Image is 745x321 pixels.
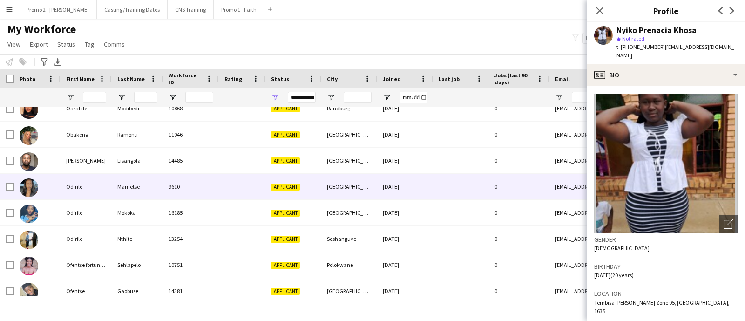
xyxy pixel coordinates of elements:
[271,157,300,164] span: Applicant
[327,93,335,102] button: Open Filter Menu
[594,262,738,271] h3: Birthday
[112,148,163,173] div: Lisangola
[377,226,433,252] div: [DATE]
[321,174,377,199] div: [GEOGRAPHIC_DATA]
[489,278,549,304] div: 0
[61,148,112,173] div: [PERSON_NAME]
[271,184,300,191] span: Applicant
[622,35,644,42] span: Not rated
[20,152,38,171] img: Obed Levi Lisangola
[7,40,20,48] span: View
[169,93,177,102] button: Open Filter Menu
[489,252,549,278] div: 0
[271,262,300,269] span: Applicant
[112,200,163,225] div: Mokoka
[555,75,570,82] span: Email
[321,200,377,225] div: [GEOGRAPHIC_DATA]
[163,226,219,252] div: 13254
[489,122,549,147] div: 0
[112,278,163,304] div: Gaobuse
[20,205,38,223] img: Odirile Mokoka
[271,236,300,243] span: Applicant
[594,235,738,244] h3: Gender
[20,283,38,301] img: Ofentse Gaobuse
[61,122,112,147] div: Obakeng
[271,210,300,217] span: Applicant
[377,278,433,304] div: [DATE]
[224,75,242,82] span: Rating
[112,226,163,252] div: Nthite
[327,75,338,82] span: City
[20,100,38,119] img: Oarabile Modibedi
[489,200,549,225] div: 0
[271,75,289,82] span: Status
[489,148,549,173] div: 0
[61,226,112,252] div: Odirile
[4,38,24,50] a: View
[163,148,219,173] div: 14485
[549,174,736,199] div: [EMAIL_ADDRESS][DOMAIN_NAME]
[26,38,52,50] a: Export
[377,174,433,199] div: [DATE]
[30,40,48,48] span: Export
[489,226,549,252] div: 0
[549,96,736,121] div: [EMAIL_ADDRESS][DOMAIN_NAME]
[549,252,736,278] div: [EMAIL_ADDRESS][DOMAIN_NAME]
[555,93,563,102] button: Open Filter Menu
[594,272,634,279] span: [DATE] (20 years)
[104,40,125,48] span: Comms
[117,75,145,82] span: Last Name
[185,92,213,103] input: Workforce ID Filter Input
[163,122,219,147] div: 11046
[321,252,377,278] div: Polokwane
[97,0,168,19] button: Casting/Training Dates
[587,64,745,86] div: Bio
[616,43,734,59] span: | [EMAIL_ADDRESS][DOMAIN_NAME]
[321,278,377,304] div: [GEOGRAPHIC_DATA]
[549,226,736,252] div: [EMAIL_ADDRESS][DOMAIN_NAME]
[594,94,738,233] img: Crew avatar or photo
[61,200,112,225] div: Odirile
[439,75,460,82] span: Last job
[54,38,79,50] a: Status
[20,178,38,197] img: Odirile Mametse
[549,148,736,173] div: [EMAIL_ADDRESS][DOMAIN_NAME]
[20,257,38,275] img: Ofentse fortunate Sehlapelo
[7,22,76,36] span: My Workforce
[271,93,279,102] button: Open Filter Menu
[66,75,95,82] span: First Name
[271,131,300,138] span: Applicant
[321,122,377,147] div: [GEOGRAPHIC_DATA]
[163,200,219,225] div: 16185
[587,5,745,17] h3: Profile
[61,174,112,199] div: Odirile
[489,174,549,199] div: 0
[594,289,738,298] h3: Location
[168,0,214,19] button: CNS Training
[61,96,112,121] div: Oarabile
[383,93,391,102] button: Open Filter Menu
[117,93,126,102] button: Open Filter Menu
[61,252,112,278] div: Ofentse fortunate
[85,40,95,48] span: Tag
[19,0,97,19] button: Promo 2 - [PERSON_NAME]
[66,93,74,102] button: Open Filter Menu
[81,38,98,50] a: Tag
[169,72,202,86] span: Workforce ID
[100,38,129,50] a: Comms
[377,200,433,225] div: [DATE]
[719,215,738,233] div: Open photos pop-in
[83,92,106,103] input: First Name Filter Input
[549,278,736,304] div: [EMAIL_ADDRESS][DOMAIN_NAME]
[112,252,163,278] div: Sehlapelo
[39,56,50,68] app-action-btn: Advanced filters
[20,231,38,249] img: Odirile Nthite
[52,56,63,68] app-action-btn: Export XLSX
[20,126,38,145] img: Obakeng Ramonti
[271,288,300,295] span: Applicant
[321,96,377,121] div: Randburg
[163,278,219,304] div: 14381
[344,92,372,103] input: City Filter Input
[383,75,401,82] span: Joined
[489,96,549,121] div: 0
